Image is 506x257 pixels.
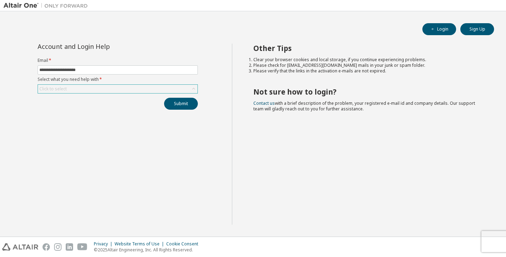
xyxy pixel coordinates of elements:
[38,58,198,63] label: Email
[166,241,202,247] div: Cookie Consent
[253,57,482,63] li: Clear your browser cookies and local storage, if you continue experiencing problems.
[253,44,482,53] h2: Other Tips
[43,243,50,251] img: facebook.svg
[94,241,115,247] div: Privacy
[253,100,275,106] a: Contact us
[38,85,197,93] div: Click to select
[422,23,456,35] button: Login
[66,243,73,251] img: linkedin.svg
[253,100,475,112] span: with a brief description of the problem, your registered e-mail id and company details. Our suppo...
[115,241,166,247] div: Website Terms of Use
[54,243,61,251] img: instagram.svg
[77,243,87,251] img: youtube.svg
[4,2,91,9] img: Altair One
[253,63,482,68] li: Please check for [EMAIL_ADDRESS][DOMAIN_NAME] mails in your junk or spam folder.
[94,247,202,253] p: © 2025 Altair Engineering, Inc. All Rights Reserved.
[39,86,67,92] div: Click to select
[253,87,482,96] h2: Not sure how to login?
[2,243,38,251] img: altair_logo.svg
[253,68,482,74] li: Please verify that the links in the activation e-mails are not expired.
[460,23,494,35] button: Sign Up
[38,44,166,49] div: Account and Login Help
[38,77,198,82] label: Select what you need help with
[164,98,198,110] button: Submit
